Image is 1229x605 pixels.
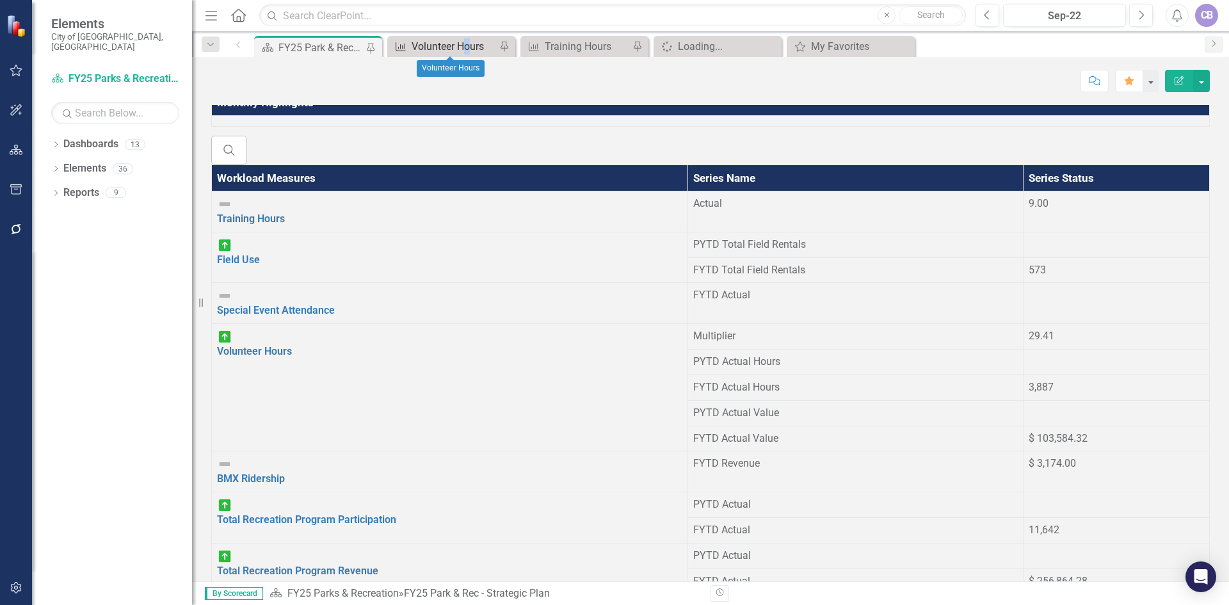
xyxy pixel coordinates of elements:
[63,161,106,176] a: Elements
[217,345,292,357] a: Volunteer Hours
[678,38,778,54] div: Loading...
[693,330,735,342] span: Multiplier
[693,575,750,587] span: FYTD Actual
[212,191,688,232] td: Double-Click to Edit Right Click for Context Menu
[1008,8,1121,24] div: Sep-22
[693,289,750,301] span: FYTD Actual
[217,170,682,186] div: Workload Measures
[524,38,629,54] a: Training Hours
[693,381,780,393] span: FYTD Actual Hours
[1029,264,1046,276] span: 573
[545,38,629,54] div: Training Hours
[51,102,179,124] input: Search Below...
[212,451,688,492] td: Double-Click to Edit Right Click for Context Menu
[217,513,396,526] a: Total Recreation Program Participation
[217,288,232,303] img: Not Defined
[269,586,701,601] div: »
[693,457,760,469] span: FYTD Revenue
[693,407,779,419] span: PYTD Actual Value
[1185,561,1216,592] div: Open Intercom Messenger
[259,4,966,27] input: Search ClearPoint...
[217,213,285,225] a: Training Hours
[417,60,485,77] div: Volunteer Hours
[1029,432,1088,444] span: $ 103,584.32
[693,170,1018,186] div: Series Name
[693,238,806,250] span: PYTD Total Field Rentals
[217,497,232,513] img: On Target
[217,197,232,212] img: Not Defined
[217,329,232,344] img: On Target
[693,524,750,536] span: FYTD Actual
[693,432,778,444] span: FYTD Actual Value
[917,10,945,20] span: Search
[811,38,912,54] div: My Favorites
[693,355,780,367] span: PYTD Actual Hours
[212,543,688,594] td: Double-Click to Edit Right Click for Context Menu
[1029,381,1054,393] span: 3,887
[217,304,335,316] a: Special Event Attendance
[217,472,285,485] a: BMX Ridership
[278,40,363,56] div: FY25 Park & Rec - Strategic Plan
[1029,457,1076,469] span: $ 3,174.00
[1023,191,1209,232] td: Double-Click to Edit
[412,38,496,54] div: Volunteer Hours
[790,38,912,54] a: My Favorites
[217,565,378,577] a: Total Recreation Program Revenue
[693,498,751,510] span: PYTD Actual
[217,238,232,253] img: On Target
[1029,330,1054,342] span: 29.41
[899,6,963,24] button: Search
[63,137,118,152] a: Dashboards
[688,191,1024,232] td: Double-Click to Edit
[693,197,722,209] span: Actual
[106,188,126,198] div: 9
[113,163,133,174] div: 36
[1003,4,1126,27] button: Sep-22
[1029,197,1048,209] span: 9.00
[693,549,751,561] span: PYTD Actual
[51,72,179,86] a: FY25 Parks & Recreation
[1023,324,1209,350] td: Double-Click to Edit
[1029,575,1088,587] span: $ 256,864.28
[212,324,688,451] td: Double-Click to Edit Right Click for Context Menu
[63,186,99,200] a: Reports
[404,587,550,599] div: FY25 Park & Rec - Strategic Plan
[125,139,145,150] div: 13
[212,116,1210,127] td: Double-Click to Edit
[212,232,688,283] td: Double-Click to Edit Right Click for Context Menu
[6,14,29,36] img: ClearPoint Strategy
[1029,524,1059,536] span: 11,642
[212,283,688,324] td: Double-Click to Edit Right Click for Context Menu
[217,254,260,266] a: Field Use
[217,456,232,472] img: Not Defined
[1195,4,1218,27] button: CB
[688,324,1024,350] td: Double-Click to Edit
[51,31,179,52] small: City of [GEOGRAPHIC_DATA], [GEOGRAPHIC_DATA]
[212,492,688,544] td: Double-Click to Edit Right Click for Context Menu
[205,587,263,600] span: By Scorecard
[657,38,778,54] a: Loading...
[390,38,496,54] a: Volunteer Hours
[693,264,805,276] span: FYTD Total Field Rentals
[51,16,179,31] span: Elements
[217,549,232,564] img: On Target
[287,587,399,599] a: FY25 Parks & Recreation
[1029,170,1204,186] div: Series Status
